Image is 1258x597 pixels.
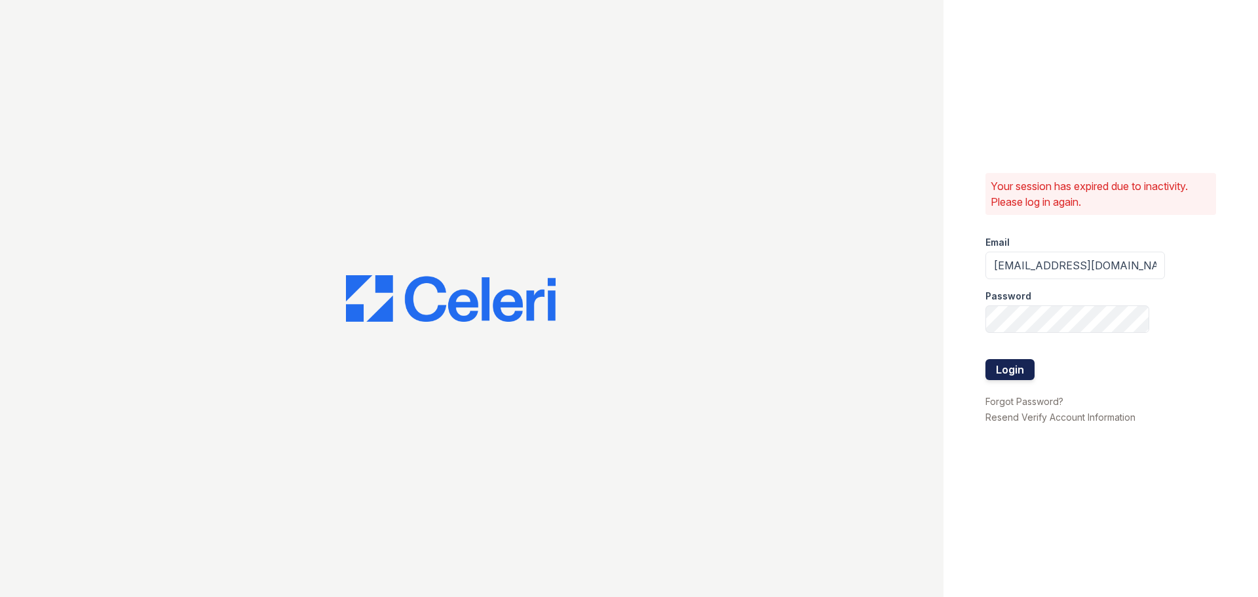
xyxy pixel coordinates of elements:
[985,396,1063,407] a: Forgot Password?
[985,359,1035,380] button: Login
[985,236,1010,249] label: Email
[985,412,1135,423] a: Resend Verify Account Information
[346,275,556,322] img: CE_Logo_Blue-a8612792a0a2168367f1c8372b55b34899dd931a85d93a1a3d3e32e68fde9ad4.png
[991,178,1211,210] p: Your session has expired due to inactivity. Please log in again.
[985,290,1031,303] label: Password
